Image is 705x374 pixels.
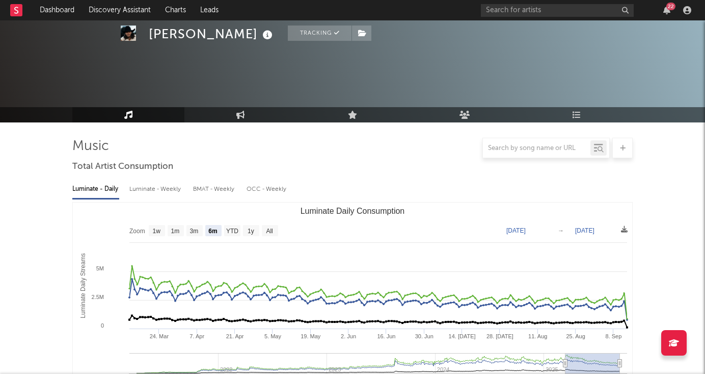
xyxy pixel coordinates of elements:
button: 22 [663,6,670,14]
text: 11. Aug [528,333,547,339]
button: Tracking [288,26,351,41]
text: 25. Aug [566,333,585,339]
text: 5M [96,265,104,271]
div: [PERSON_NAME] [149,26,275,42]
text: 2. Jun [341,333,356,339]
text: 1y [248,228,254,235]
text: 19. May [301,333,321,339]
text: 1m [171,228,180,235]
text: 30. Jun [415,333,433,339]
text: [DATE] [575,227,594,234]
text: YTD [226,228,238,235]
input: Search by song name or URL [483,144,590,153]
text: Zoom [129,228,145,235]
text: 5. May [264,333,282,339]
text: 2.5M [92,294,104,300]
text: [DATE] [506,227,526,234]
div: Luminate - Weekly [129,181,183,198]
text: 3m [190,228,199,235]
div: 22 [666,3,675,10]
div: BMAT - Weekly [193,181,236,198]
text: 21. Apr [226,333,244,339]
text: 0 [101,322,104,329]
text: Luminate Daily Streams [79,253,87,318]
span: Total Artist Consumption [72,161,173,173]
div: OCC - Weekly [247,181,287,198]
input: Search for artists [481,4,634,17]
text: 6m [208,228,217,235]
text: 8. Sep [606,333,622,339]
text: Luminate Daily Consumption [301,207,405,215]
text: 7. Apr [189,333,204,339]
text: 14. [DATE] [449,333,476,339]
text: 1w [153,228,161,235]
div: Luminate - Daily [72,181,119,198]
text: All [266,228,273,235]
text: 16. Jun [377,333,395,339]
text: → [558,227,564,234]
text: 24. Mar [150,333,169,339]
text: 28. [DATE] [486,333,513,339]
